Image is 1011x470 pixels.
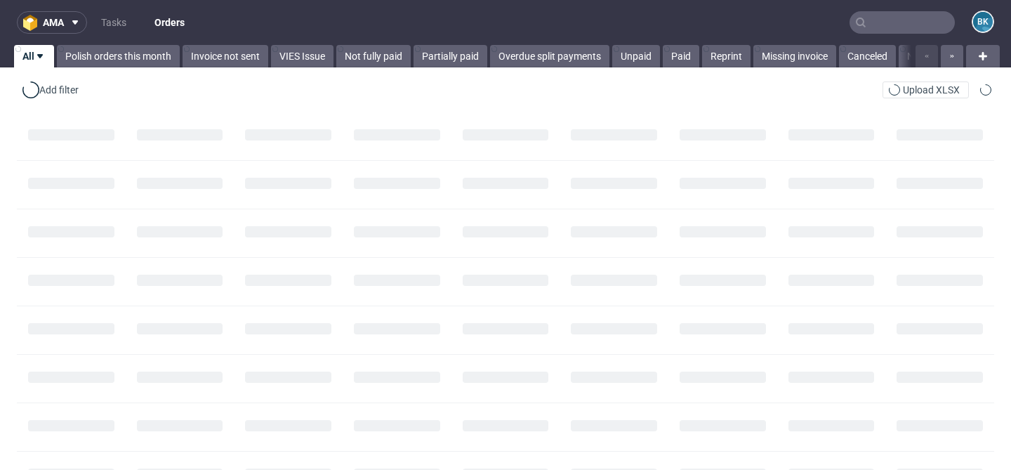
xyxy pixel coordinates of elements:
[23,15,43,31] img: logo
[839,45,896,67] a: Canceled
[43,18,64,27] span: ama
[900,85,963,95] span: Upload XLSX
[490,45,609,67] a: Overdue split payments
[14,45,54,67] a: All
[702,45,751,67] a: Reprint
[146,11,193,34] a: Orders
[883,81,969,98] button: Upload XLSX
[753,45,836,67] a: Missing invoice
[336,45,411,67] a: Not fully paid
[57,45,180,67] a: Polish orders this month
[183,45,268,67] a: Invoice not sent
[414,45,487,67] a: Partially paid
[17,11,87,34] button: ama
[663,45,699,67] a: Paid
[899,45,946,67] a: Not PL
[612,45,660,67] a: Unpaid
[271,45,333,67] a: VIES Issue
[20,79,81,101] div: Add filter
[93,11,135,34] a: Tasks
[973,12,993,32] figcaption: BK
